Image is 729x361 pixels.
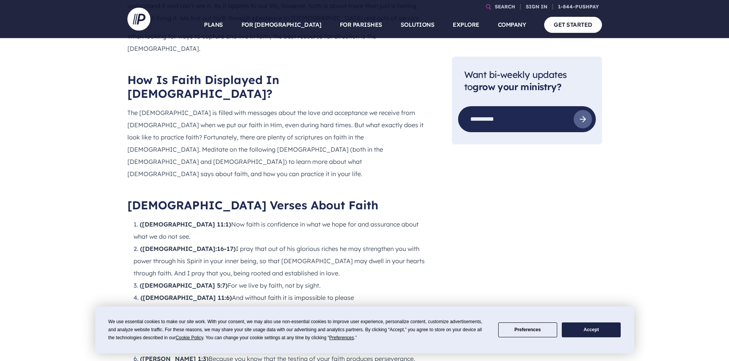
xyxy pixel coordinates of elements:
span: Want bi-weekly updates to [464,69,567,93]
a: EXPLORE [453,11,479,38]
button: Accept [562,322,621,337]
strong: ([DEMOGRAPHIC_DATA] 5:7) [140,282,228,289]
strong: grow your ministry? [473,81,561,93]
a: PLANS [204,11,223,38]
div: We use essential cookies to make our site work. With your consent, we may also use non-essential ... [108,318,489,342]
strong: ([DEMOGRAPHIC_DATA] 11:6) [140,294,232,301]
div: Cookie Consent Prompt [95,306,634,353]
a: FOR [DEMOGRAPHIC_DATA] [241,11,321,38]
a: SOLUTIONS [401,11,435,38]
li: And without faith it is impossible to please [DEMOGRAPHIC_DATA], because anyone who comes to him ... [134,291,427,328]
a: FOR PARISHES [340,11,382,38]
a: GET STARTED [544,17,602,32]
button: Preferences [498,322,557,337]
a: COMPANY [498,11,526,38]
strong: ([DEMOGRAPHIC_DATA] 11:1) [140,220,231,228]
span: Cookie Policy [176,335,203,340]
li: Now faith is confidence in what we hope for and assurance about what we do not see. [134,218,427,243]
span: Preferences [329,335,354,340]
strong: ([DEMOGRAPHIC_DATA]:16-17) [140,245,236,253]
li: I pray that out of his glorious riches he may strengthen you with power through his Spirit in you... [134,243,427,279]
h2: [DEMOGRAPHIC_DATA] Verses About Faith [127,198,427,212]
p: The [DEMOGRAPHIC_DATA] is filled with messages about the love and acceptance we receive from [DEM... [127,107,427,180]
li: For we live by faith, not by sight. [134,279,427,291]
p: When looking for ways to capture and live in faith, the best resource for direction is the [DEMOG... [127,30,427,55]
h2: How Is Faith Displayed In [DEMOGRAPHIC_DATA]? [127,73,427,100]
